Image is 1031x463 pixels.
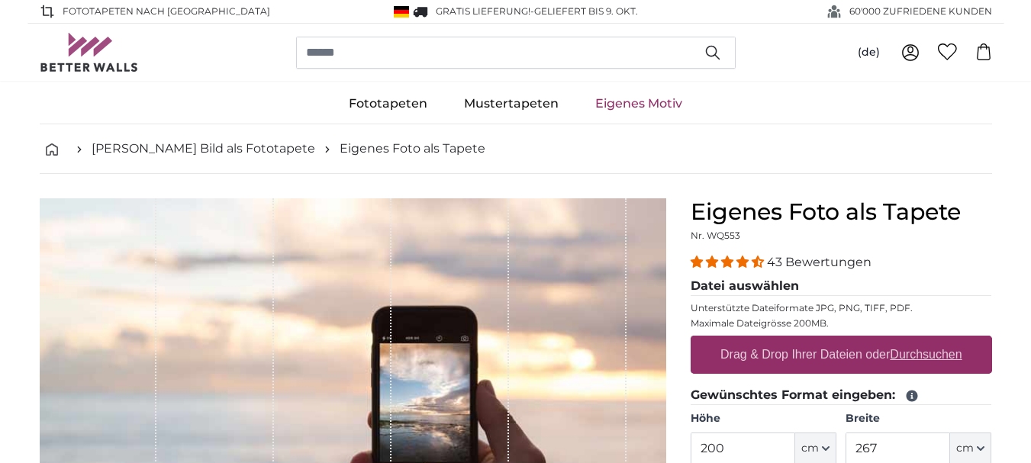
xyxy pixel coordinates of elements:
nav: breadcrumbs [40,124,992,174]
a: Eigenes Foto als Tapete [340,140,485,158]
span: cm [956,441,974,456]
a: Eigenes Motiv [577,84,701,124]
img: Deutschland [394,6,409,18]
a: [PERSON_NAME] Bild als Fototapete [92,140,315,158]
p: Unterstützte Dateiformate JPG, PNG, TIFF, PDF. [691,302,992,314]
span: 4.40 stars [691,255,767,269]
legend: Datei auswählen [691,277,992,296]
span: - [530,5,638,17]
label: Höhe [691,411,836,426]
span: Nr. WQ553 [691,230,740,241]
a: Mustertapeten [446,84,577,124]
span: 43 Bewertungen [767,255,872,269]
span: Fototapeten nach [GEOGRAPHIC_DATA] [63,5,270,18]
button: (de) [846,39,892,66]
span: cm [801,441,819,456]
p: Maximale Dateigrösse 200MB. [691,317,992,330]
span: Geliefert bis 9. Okt. [534,5,638,17]
span: GRATIS Lieferung! [436,5,530,17]
legend: Gewünschtes Format eingeben: [691,386,992,405]
h1: Eigenes Foto als Tapete [691,198,992,226]
a: Fototapeten [330,84,446,124]
label: Breite [846,411,991,426]
span: 60'000 ZUFRIEDENE KUNDEN [849,5,992,18]
img: Betterwalls [40,33,139,72]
